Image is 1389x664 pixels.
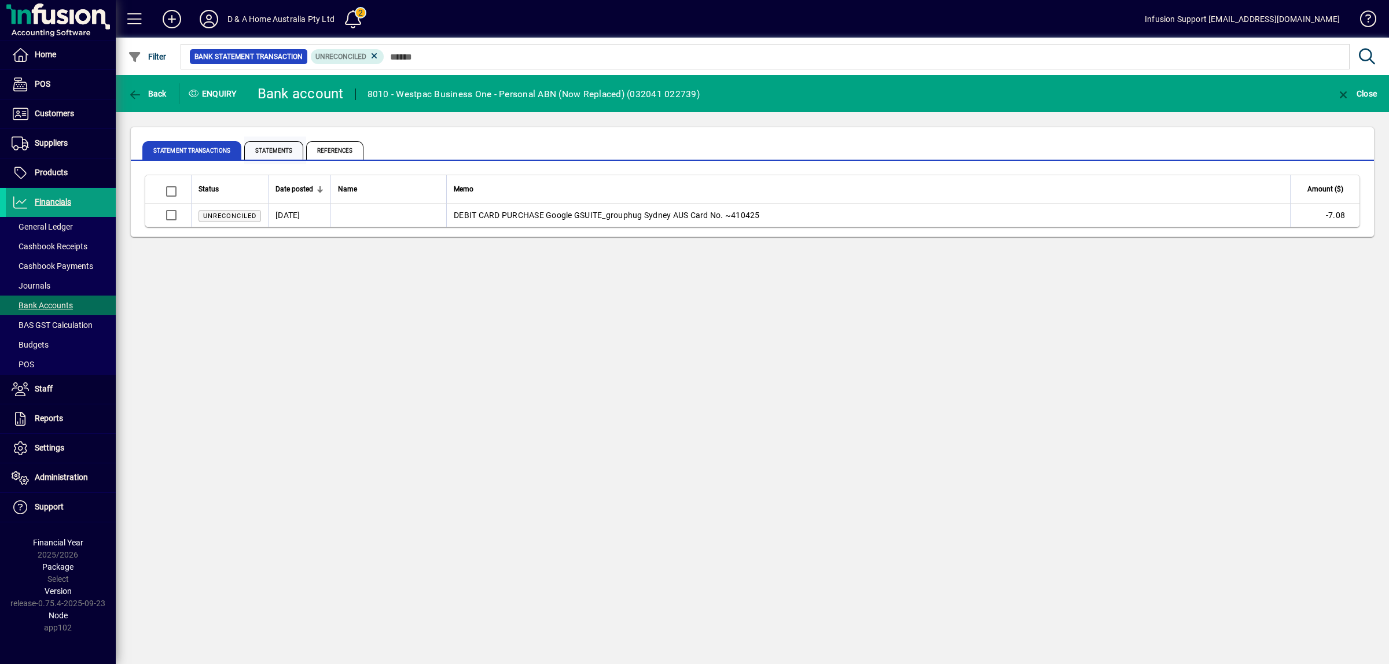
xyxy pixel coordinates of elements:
span: Statements [244,141,303,160]
span: Statement Transactions [142,141,241,160]
span: Amount ($) [1307,183,1343,195]
span: References [306,141,363,160]
app-page-header-button: Close enquiry [1324,83,1389,104]
a: Journals [6,276,116,296]
button: Filter [125,46,170,67]
span: POS [35,79,50,88]
div: Memo [454,183,1283,195]
span: Status [199,183,219,195]
div: D & A Home Australia Pty Ltd [227,10,335,28]
span: Close [1336,89,1377,98]
a: Cashbook Receipts [6,237,116,256]
span: Suppliers [35,138,68,147]
td: -7.08 [1290,204,1359,227]
a: Bank Accounts [6,296,116,315]
a: Cashbook Payments [6,256,116,276]
span: DEBIT CARD PURCHASE Google GSUITE_grouphug Sydney AUS Card No. ~410425 [454,211,760,220]
span: Name [338,183,357,195]
a: Home [6,40,116,69]
div: Infusion Support [EMAIL_ADDRESS][DOMAIN_NAME] [1145,10,1340,28]
span: Customers [35,109,74,118]
a: BAS GST Calculation [6,315,116,335]
span: BAS GST Calculation [12,320,93,330]
button: Add [153,9,190,29]
div: 8010 - Westpac Business One - Personal ABN (Now Replaced) (032041 022739) [368,85,700,104]
div: Status [199,183,261,195]
td: [DATE] [268,204,330,227]
button: Profile [190,9,227,29]
a: Knowledge Base [1351,2,1375,40]
a: Staff [6,375,116,404]
a: Customers [6,99,116,128]
span: Back [128,89,167,98]
span: Unreconciled [203,212,256,220]
app-page-header-button: Back [116,83,179,104]
span: Journals [12,281,50,290]
span: Cashbook Receipts [12,242,87,251]
span: Bank Statement Transaction [194,51,303,62]
a: Products [6,158,116,187]
span: Products [35,168,68,177]
span: General Ledger [12,222,73,231]
div: Name [338,183,439,195]
mat-chip: Reconciliation Status: Unreconciled [311,49,384,64]
div: Amount ($) [1298,183,1354,195]
a: Suppliers [6,129,116,158]
a: Budgets [6,335,116,355]
a: Settings [6,434,116,463]
span: Support [35,502,64,511]
span: Node [49,611,68,620]
span: Administration [35,473,88,482]
a: Reports [6,404,116,433]
span: Date posted [275,183,313,195]
span: Bank Accounts [12,301,73,310]
a: POS [6,355,116,374]
span: Settings [35,443,64,452]
span: Memo [454,183,473,195]
span: Financial Year [33,538,83,547]
span: Cashbook Payments [12,261,93,271]
span: Filter [128,52,167,61]
span: POS [12,360,34,369]
span: Financials [35,197,71,206]
button: Close [1333,83,1380,104]
a: POS [6,70,116,99]
span: Home [35,50,56,59]
button: Back [125,83,170,104]
div: Enquiry [179,84,249,103]
div: Bank account [258,84,344,103]
span: Reports [35,414,63,423]
div: Date posted [275,183,324,195]
a: Administration [6,463,116,492]
span: Budgets [12,340,49,349]
a: Support [6,493,116,522]
a: General Ledger [6,217,116,237]
span: Version [45,586,72,596]
span: Staff [35,384,53,393]
span: Package [42,562,74,571]
span: Unreconciled [315,53,366,61]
